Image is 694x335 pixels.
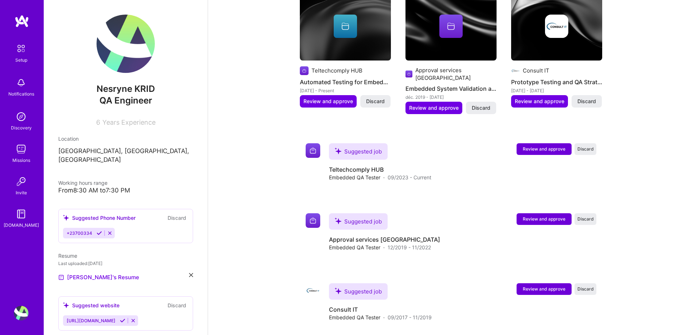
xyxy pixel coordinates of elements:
div: Teltechcomply HUB [311,67,362,74]
div: Location [58,135,193,143]
p: [GEOGRAPHIC_DATA], [GEOGRAPHIC_DATA], [GEOGRAPHIC_DATA] [58,147,193,164]
span: · [383,313,385,321]
button: Discard [466,102,496,114]
div: [DATE] - Present [300,87,391,94]
button: Review and approve [517,143,572,155]
img: Invite [14,174,28,189]
span: Years Experience [102,118,156,126]
div: Suggested job [329,143,388,160]
span: · [383,174,385,181]
div: Notifications [8,90,34,98]
button: Discard [165,301,188,309]
span: Review and approve [409,104,459,112]
button: Review and approve [300,95,357,108]
span: Review and approve [523,146,565,152]
div: Missions [12,156,30,164]
a: [PERSON_NAME]'s Resume [58,273,139,282]
img: User Avatar [14,306,28,320]
span: Review and approve [523,216,565,222]
span: 09/2017 - 11/2019 [388,313,432,321]
span: Review and approve [515,98,564,105]
button: Review and approve [517,283,572,295]
img: Company logo [306,143,320,158]
div: Suggested website [63,301,119,309]
span: Nesryne KRID [58,83,193,94]
h4: Prototype Testing and QA Strategy Development [511,77,602,87]
button: Review and approve [511,95,568,108]
div: Suggested job [329,283,388,300]
div: [DOMAIN_NAME] [4,221,39,229]
span: 12/2019 - 11/2022 [388,244,431,251]
span: Discard [577,146,594,152]
button: Review and approve [405,102,462,114]
div: déc. 2019 - [DATE] [405,93,497,101]
span: Discard [577,216,594,222]
i: icon SuggestedTeams [335,288,341,294]
div: From 8:30 AM to 7:30 PM [58,187,193,194]
img: User Avatar [97,15,155,73]
button: Discard [572,95,602,108]
i: icon SuggestedTeams [335,218,341,224]
i: icon SuggestedTeams [335,148,341,154]
i: icon SuggestedTeams [63,302,69,308]
button: Discard [165,214,188,222]
img: guide book [14,207,28,221]
img: teamwork [14,142,28,156]
i: Accept [120,318,125,323]
span: Embedded QA Tester [329,244,380,251]
span: +23700334 [67,230,92,236]
div: [DATE] - [DATE] [511,87,602,94]
h4: Automated Testing for Embedded Systems [300,77,391,87]
i: icon SuggestedTeams [63,215,69,221]
i: icon Close [189,273,193,277]
img: Company logo [306,283,320,298]
img: Resume [58,274,64,280]
div: Consult IT [523,67,549,74]
div: Approval services [GEOGRAPHIC_DATA] [415,66,497,82]
i: Reject [107,230,113,236]
button: Discard [575,213,596,225]
div: Discovery [11,124,32,132]
button: Review and approve [517,213,572,225]
span: 09/2023 - Current [388,174,431,181]
img: Company logo [306,213,320,228]
img: logo [15,15,29,28]
h4: Approval services [GEOGRAPHIC_DATA] [329,235,440,244]
button: Discard [575,283,596,295]
h4: Teltechcomply HUB [329,165,431,174]
span: Working hours range [58,180,107,186]
div: Setup [15,56,27,64]
i: Reject [130,318,136,323]
img: Company logo [511,66,520,75]
span: Discard [472,104,490,112]
span: Embedded QA Tester [329,313,380,321]
span: Discard [366,98,385,105]
span: Review and approve [303,98,353,105]
div: Last uploaded: [DATE] [58,260,193,267]
h4: Embedded System Validation and Testing [405,84,497,93]
button: Discard [360,95,391,108]
img: setup [13,41,29,56]
span: · [383,244,385,251]
i: Accept [97,230,102,236]
span: 6 [96,118,100,126]
div: Suggested job [329,213,388,230]
span: QA Engineer [99,95,152,106]
img: discovery [14,109,28,124]
div: Invite [16,189,27,196]
img: bell [14,75,28,90]
img: Company logo [405,70,412,78]
a: User Avatar [12,306,30,320]
span: [URL][DOMAIN_NAME] [67,318,115,323]
span: Discard [577,98,596,105]
span: Embedded QA Tester [329,174,380,181]
button: Discard [575,143,596,155]
div: Suggested Phone Number [63,214,136,222]
h4: Consult IT [329,305,432,313]
img: Company logo [545,15,568,38]
span: Review and approve [523,286,565,292]
img: Company logo [300,66,309,75]
span: Discard [577,286,594,292]
span: Resume [58,253,77,259]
